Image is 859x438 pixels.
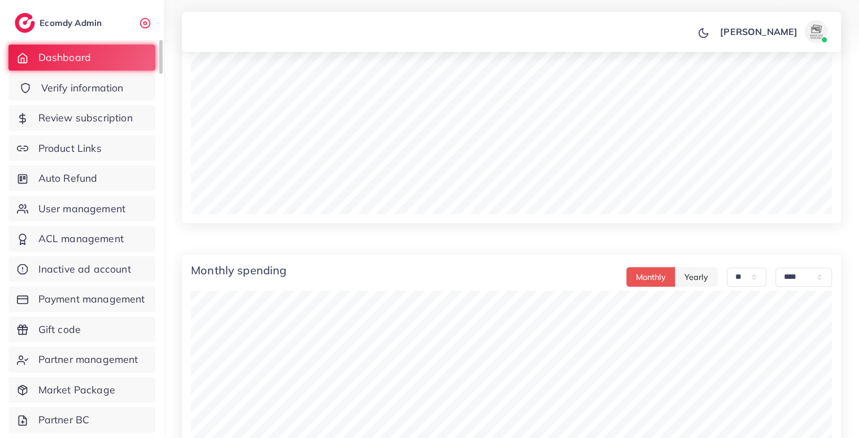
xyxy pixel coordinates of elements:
[15,13,35,33] img: logo
[8,196,155,222] a: User management
[38,171,98,186] span: Auto Refund
[8,226,155,252] a: ACL management
[38,50,91,65] span: Dashboard
[38,262,131,277] span: Inactive ad account
[720,25,797,38] p: [PERSON_NAME]
[8,256,155,282] a: Inactive ad account
[8,317,155,343] a: Gift code
[8,105,155,131] a: Review subscription
[38,141,102,156] span: Product Links
[8,45,155,71] a: Dashboard
[8,377,155,403] a: Market Package
[38,231,124,246] span: ACL management
[41,81,124,95] span: Verify information
[38,202,125,216] span: User management
[191,264,287,277] h4: Monthly spending
[38,413,90,427] span: Partner BC
[714,20,832,43] a: [PERSON_NAME]avatar
[805,20,827,43] img: avatar
[40,17,104,28] h2: Ecomdy Admin
[626,267,675,287] button: Monthly
[8,135,155,161] a: Product Links
[8,347,155,373] a: Partner management
[15,13,104,33] a: logoEcomdy Admin
[38,322,81,337] span: Gift code
[38,292,145,306] span: Payment management
[38,111,133,125] span: Review subscription
[38,352,138,367] span: Partner management
[38,383,115,397] span: Market Package
[8,75,155,101] a: Verify information
[675,267,718,287] button: Yearly
[8,286,155,312] a: Payment management
[8,407,155,433] a: Partner BC
[8,165,155,191] a: Auto Refund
